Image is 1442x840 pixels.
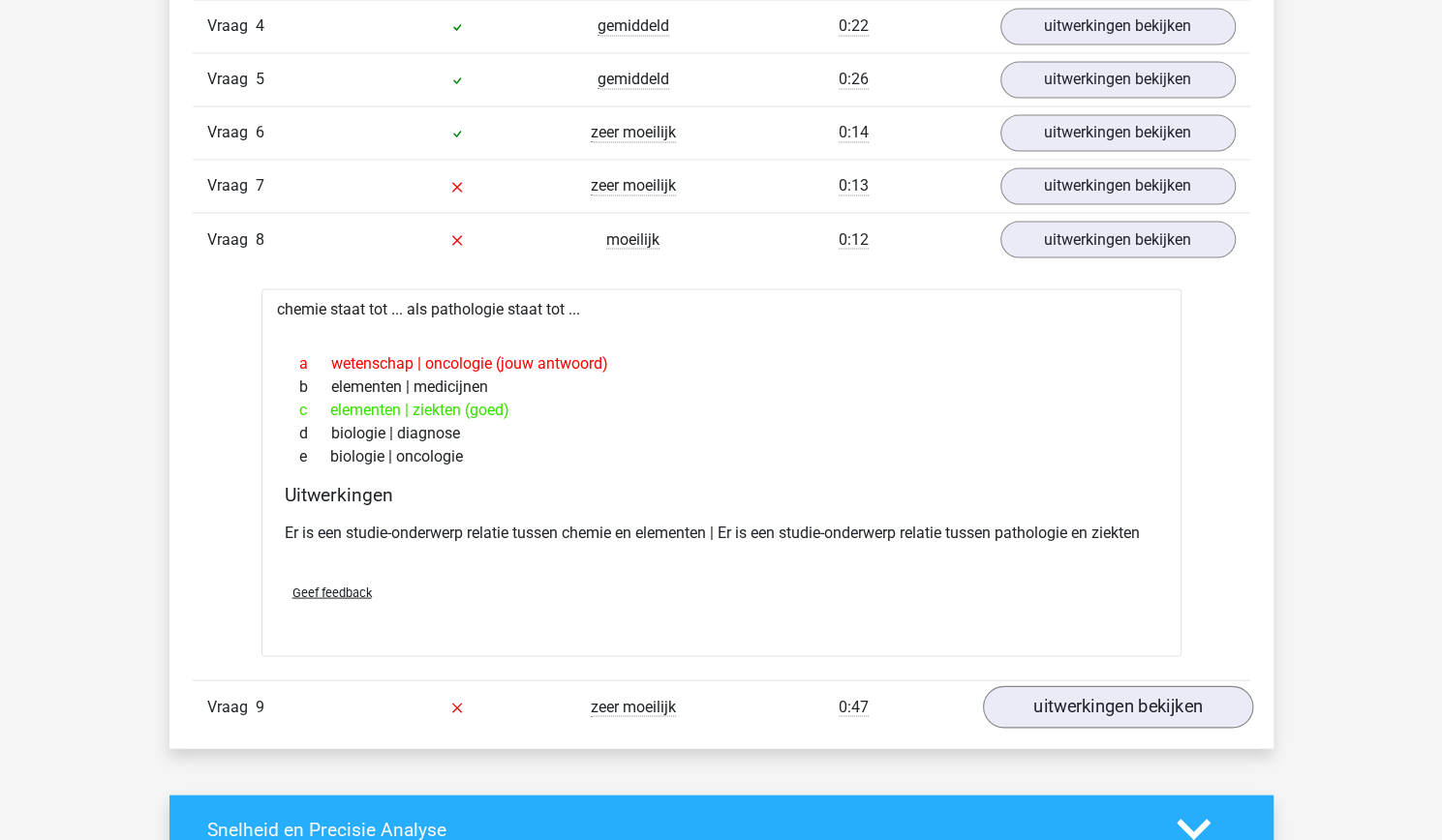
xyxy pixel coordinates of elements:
span: Vraag [207,15,256,38]
span: a [299,351,331,375]
span: Geef feedback [292,585,372,599]
span: e [299,444,330,467]
span: 0:13 [839,176,869,195]
span: b [299,375,331,398]
span: 0:12 [839,229,869,249]
p: Er is een studie-onderwerp relatie tussen chemie en elementen | Er is een studie-onderwerp relati... [285,521,1158,544]
div: chemie staat tot ... als pathologie staat tot ... [261,288,1181,656]
span: Vraag [207,68,256,91]
span: moeilijk [606,229,660,249]
span: Vraag [207,121,256,144]
span: Vraag [207,174,256,197]
span: zeer moeilijk [591,123,676,142]
span: 0:22 [839,16,869,36]
span: 4 [256,16,264,35]
span: 8 [256,229,264,248]
span: 0:26 [839,70,869,89]
span: 6 [256,123,264,141]
span: zeer moeilijk [591,176,676,195]
span: gemiddeld [598,16,669,36]
a: uitwerkingen bekijken [1000,114,1236,151]
span: c [299,398,330,421]
span: gemiddeld [598,70,669,89]
span: 0:14 [839,123,869,142]
div: biologie | diagnose [285,421,1158,444]
div: biologie | oncologie [285,444,1158,467]
h4: Uitwerkingen [285,483,1158,505]
a: uitwerkingen bekijken [1000,8,1236,45]
span: Vraag [207,695,256,718]
a: uitwerkingen bekijken [1000,221,1236,257]
div: wetenschap | oncologie (jouw antwoord) [285,351,1158,375]
div: elementen | ziekten (goed) [285,398,1158,421]
span: 0:47 [839,697,869,716]
a: uitwerkingen bekijken [1000,167,1236,204]
div: elementen | medicijnen [285,375,1158,398]
span: d [299,421,331,444]
a: uitwerkingen bekijken [1000,61,1236,98]
h4: Snelheid en Precisie Analyse [207,818,1148,840]
span: 7 [256,176,264,195]
span: 5 [256,70,264,88]
span: zeer moeilijk [591,697,676,716]
span: 9 [256,697,264,715]
span: Vraag [207,227,256,251]
a: uitwerkingen bekijken [982,685,1252,728]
